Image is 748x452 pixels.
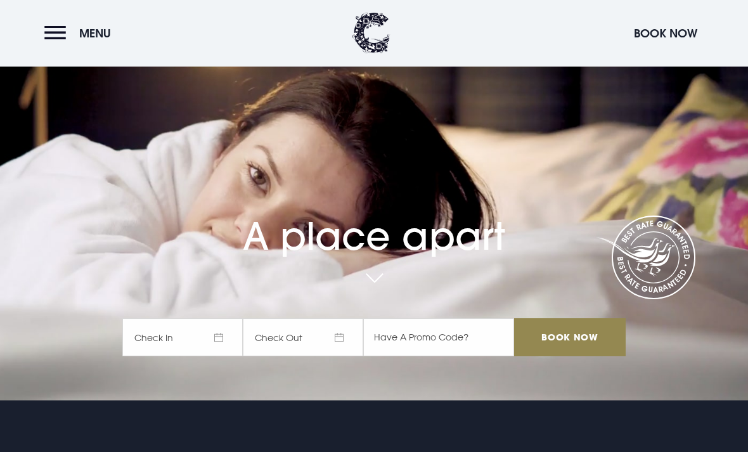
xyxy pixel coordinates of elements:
[628,20,704,47] button: Book Now
[514,319,626,357] input: Book Now
[122,319,243,357] span: Check In
[243,319,363,357] span: Check Out
[79,26,111,41] span: Menu
[363,319,514,357] input: Have A Promo Code?
[352,13,390,54] img: Clandeboye Lodge
[122,186,626,259] h1: A place apart
[44,20,117,47] button: Menu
